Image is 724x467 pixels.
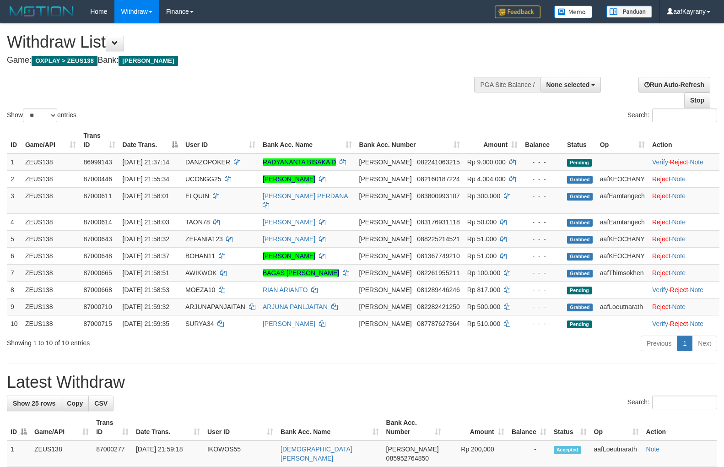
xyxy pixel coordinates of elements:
[525,251,560,261] div: - - -
[648,153,719,171] td: · ·
[359,235,412,243] span: [PERSON_NAME]
[596,247,648,264] td: aafKEOCHANY
[648,170,719,187] td: ·
[23,109,57,122] select: Showentries
[648,298,719,315] td: ·
[359,286,412,293] span: [PERSON_NAME]
[119,56,178,66] span: [PERSON_NAME]
[692,336,717,351] a: Next
[359,192,412,200] span: [PERSON_NAME]
[123,269,169,277] span: [DATE] 21:58:51
[22,247,80,264] td: ZEUS138
[83,175,112,183] span: 87000446
[677,336,692,351] a: 1
[652,252,670,260] a: Reject
[383,414,445,440] th: Bank Acc. Number: activate to sort column ascending
[7,335,295,348] div: Showing 1 to 10 of 10 entries
[32,56,97,66] span: OXPLAY > ZEUS138
[263,303,328,310] a: ARJUNA PANLJAITAN
[67,400,83,407] span: Copy
[185,235,223,243] span: ZEFANIA123
[204,414,277,440] th: User ID: activate to sort column ascending
[7,127,22,153] th: ID
[22,153,80,171] td: ZEUS138
[185,192,209,200] span: ELQUIN
[643,414,717,440] th: Action
[263,218,315,226] a: [PERSON_NAME]
[567,270,593,277] span: Grabbed
[648,213,719,230] td: ·
[277,414,383,440] th: Bank Acc. Name: activate to sort column ascending
[22,170,80,187] td: ZEUS138
[495,5,540,18] img: Feedback.jpg
[417,218,459,226] span: Copy 083176931118 to clipboard
[690,286,703,293] a: Note
[83,218,112,226] span: 87000614
[554,5,593,18] img: Button%20Memo.svg
[652,235,670,243] a: Reject
[652,269,670,277] a: Reject
[263,192,348,200] a: [PERSON_NAME] PERDANA
[386,455,429,462] span: Copy 085952764850 to clipboard
[525,268,560,277] div: - - -
[88,396,113,411] a: CSV
[648,315,719,332] td: · ·
[7,33,474,51] h1: Withdraw List
[467,235,497,243] span: Rp 51.000
[123,286,169,293] span: [DATE] 21:58:53
[652,396,717,409] input: Search:
[684,92,710,108] a: Stop
[596,187,648,213] td: aafEamtangech
[263,269,339,277] a: BAGAS [PERSON_NAME]
[83,269,112,277] span: 87000665
[263,235,315,243] a: [PERSON_NAME]
[182,127,259,153] th: User ID: activate to sort column ascending
[627,109,717,122] label: Search:
[652,320,668,327] a: Verify
[467,286,500,293] span: Rp 817.000
[525,174,560,184] div: - - -
[652,218,670,226] a: Reject
[641,336,677,351] a: Previous
[525,234,560,244] div: - - -
[359,252,412,260] span: [PERSON_NAME]
[590,414,643,440] th: Op: activate to sort column ascending
[417,175,459,183] span: Copy 082160187224 to clipboard
[359,269,412,277] span: [PERSON_NAME]
[7,170,22,187] td: 2
[648,281,719,298] td: · ·
[61,396,89,411] a: Copy
[123,192,169,200] span: [DATE] 21:58:01
[596,170,648,187] td: aafKEOCHANY
[417,303,459,310] span: Copy 082282421250 to clipboard
[204,440,277,467] td: IKOWOS55
[648,247,719,264] td: ·
[359,303,412,310] span: [PERSON_NAME]
[356,127,464,153] th: Bank Acc. Number: activate to sort column ascending
[672,218,686,226] a: Note
[123,303,169,310] span: [DATE] 21:59:32
[31,440,92,467] td: ZEUS138
[445,440,508,467] td: Rp 200,000
[22,315,80,332] td: ZEUS138
[31,414,92,440] th: Game/API: activate to sort column ascending
[467,303,500,310] span: Rp 500.000
[672,235,686,243] a: Note
[417,269,459,277] span: Copy 082261955211 to clipboard
[467,252,497,260] span: Rp 51.000
[648,127,719,153] th: Action
[7,281,22,298] td: 8
[185,286,215,293] span: MOEZA10
[22,264,80,281] td: ZEUS138
[474,77,540,92] div: PGA Site Balance /
[567,193,593,201] span: Grabbed
[525,302,560,311] div: - - -
[359,175,412,183] span: [PERSON_NAME]
[7,153,22,171] td: 1
[92,440,132,467] td: 87000277
[83,235,112,243] span: 87000643
[567,176,593,184] span: Grabbed
[690,158,703,166] a: Note
[7,109,76,122] label: Show entries
[638,77,710,92] a: Run Auto-Refresh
